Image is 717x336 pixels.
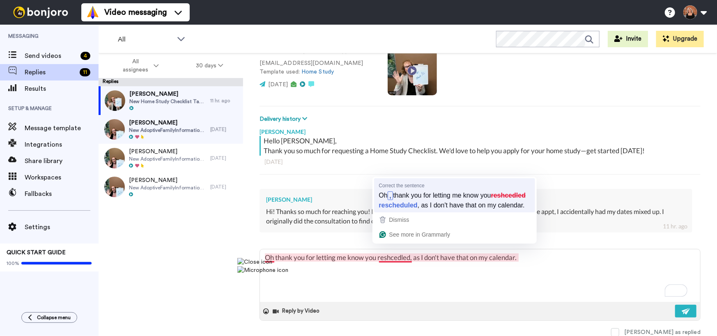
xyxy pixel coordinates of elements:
span: New AdoptiveFamilyInformationPacket Tagged [129,156,206,162]
span: All assignees [119,58,152,74]
span: Results [25,84,99,94]
span: [PERSON_NAME] [129,119,206,127]
span: QUICK START GUIDE [7,250,66,255]
img: Close icon [237,258,272,266]
button: All assignees [100,54,177,77]
span: New AdoptiveFamilyInformationPacket Tagged [129,127,206,133]
div: 4 [80,52,90,60]
p: [EMAIL_ADDRESS][DOMAIN_NAME] Template used: [260,59,375,76]
img: f167dace-6dbc-40f3-a1dd-2bec242d0a45-thumb.jpg [104,148,125,168]
img: bj-logo-header-white.svg [10,7,71,18]
img: vm-color.svg [86,6,99,19]
div: [PERSON_NAME] [260,124,701,136]
span: New Home Study Checklist Tagged [129,98,206,105]
span: 100% [7,260,19,267]
a: [PERSON_NAME]New AdoptiveFamilyInformationPacket Tagged[DATE] [99,115,243,144]
div: [DATE] [210,155,239,161]
span: Video messaging [104,7,167,18]
div: Hello [PERSON_NAME], Thank you so much for requesting a Home Study Checklist. We'd love to help y... [264,136,699,156]
span: Settings [25,222,99,232]
div: [DATE] [210,184,239,190]
div: Replies [99,78,243,86]
button: 30 days [177,58,242,73]
img: Microphone icon [237,266,288,274]
div: Hi! Thanks so much for reaching you! It's pronounced [PERSON_NAME] 🙂 Yes, I rescheduled the appt,... [266,207,686,226]
button: Upgrade [656,31,704,47]
button: Collapse menu [21,312,77,323]
span: Send videos [25,51,77,61]
span: Collapse menu [37,314,71,321]
div: 11 hr. ago [663,222,687,230]
a: [PERSON_NAME]New Home Study Checklist Tagged11 hr. ago [99,86,243,115]
img: send-white.svg [682,308,691,315]
a: [PERSON_NAME]New AdoptiveFamilyInformationPacket Tagged[DATE] [99,144,243,173]
a: Home Study [301,69,334,75]
textarea: To enrich screen reader interactions, please activate Accessibility in Grammarly extension settings [260,249,700,302]
span: [PERSON_NAME] [129,176,206,184]
div: 11 [80,68,90,76]
span: Workspaces [25,173,99,182]
span: Share library [25,156,99,166]
button: Delivery history [260,115,310,124]
div: [DATE] [264,158,696,166]
span: Message template [25,123,99,133]
a: [PERSON_NAME]New AdoptiveFamilyInformationPacket Tagged[DATE] [99,173,243,201]
img: 30a8b84f-f344-4707-a2f2-9200a0ed9b56-thumb.jpg [104,119,125,140]
span: Replies [25,67,76,77]
button: Invite [608,31,648,47]
div: [PERSON_NAME] [266,196,686,204]
img: a0b00723-70b1-4788-b49b-ee1da759bd0e-thumb.jpg [104,177,125,197]
button: Reply by Video [272,305,322,318]
span: Fallbacks [25,189,99,199]
span: [PERSON_NAME] [129,90,206,98]
div: [DATE] [210,126,239,133]
img: 74c262be-67fa-4111-b491-d28dcdaa0838-thumb.jpg [105,90,125,111]
span: New AdoptiveFamilyInformationPacket Tagged [129,184,206,191]
div: 11 hr. ago [210,97,239,104]
span: Integrations [25,140,99,150]
span: All [118,35,173,44]
span: [PERSON_NAME] [129,147,206,156]
span: [DATE] [268,82,288,87]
